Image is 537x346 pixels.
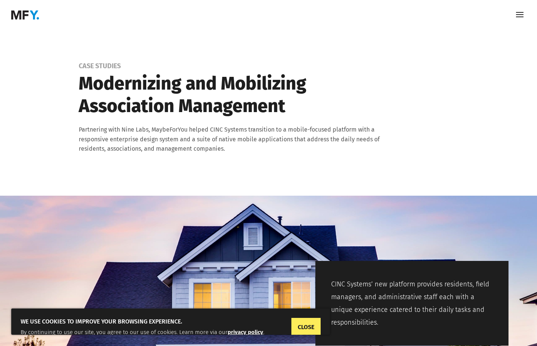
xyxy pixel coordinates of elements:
[79,125,396,154] div: Partnering with Nine Labs, MaybeForYou helped CINC Systems transition to a mobile-focused platfor...
[11,10,39,19] img: MaybeForYou.
[79,72,396,121] h1: Modernizing and Mobilizing Association Management
[21,318,321,328] h5: We use cookies to improve your browsing experience.
[79,62,508,70] div: Case Studies
[21,329,264,336] span: By continuing to use our site, you agree to our use of cookies. Learn more via our .
[291,318,321,337] a: CLOSE
[228,329,263,336] a: privacy policy
[331,278,493,329] div: CINC Systems’ new platform provides residents, field managers, and administrative staff each with...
